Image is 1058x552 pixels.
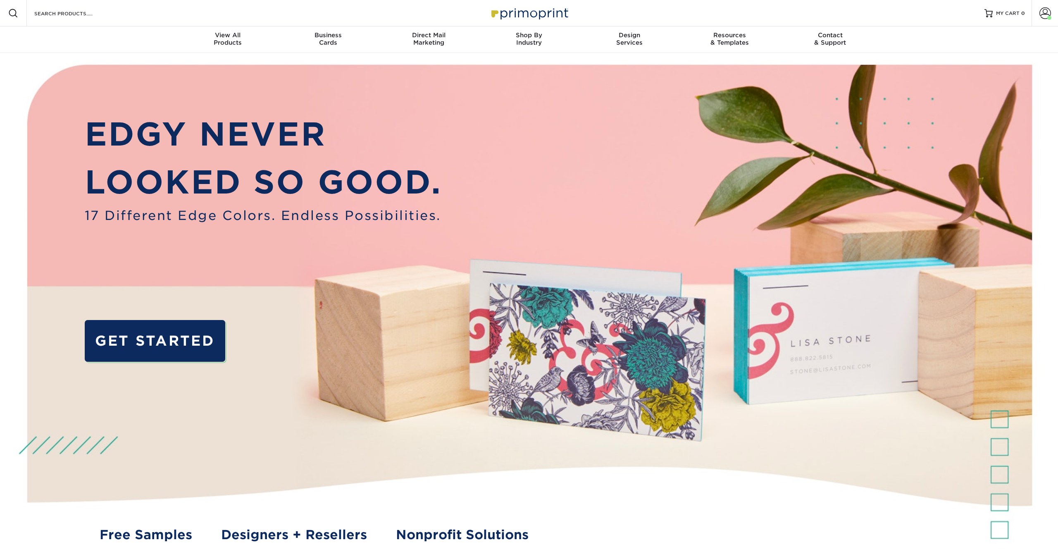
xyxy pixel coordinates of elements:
[479,31,579,46] div: Industry
[479,26,579,53] a: Shop ByIndustry
[1021,10,1025,16] span: 0
[780,31,880,39] span: Contact
[278,31,379,39] span: Business
[479,31,579,39] span: Shop By
[85,110,442,158] p: EDGY NEVER
[85,206,442,225] span: 17 Different Edge Colors. Endless Possibilities.
[221,525,367,544] a: Designers + Resellers
[780,26,880,53] a: Contact& Support
[178,31,278,46] div: Products
[85,320,225,362] a: GET STARTED
[178,31,278,39] span: View All
[278,26,379,53] a: BusinessCards
[379,31,479,46] div: Marketing
[579,31,679,46] div: Services
[278,31,379,46] div: Cards
[679,31,780,46] div: & Templates
[488,4,570,22] img: Primoprint
[396,525,529,544] a: Nonprofit Solutions
[679,26,780,53] a: Resources& Templates
[379,31,479,39] span: Direct Mail
[379,26,479,53] a: Direct MailMarketing
[996,10,1020,17] span: MY CART
[100,525,192,544] a: Free Samples
[85,158,442,206] p: LOOKED SO GOOD.
[780,31,880,46] div: & Support
[579,26,679,53] a: DesignServices
[579,31,679,39] span: Design
[178,26,278,53] a: View AllProducts
[33,8,114,18] input: SEARCH PRODUCTS.....
[679,31,780,39] span: Resources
